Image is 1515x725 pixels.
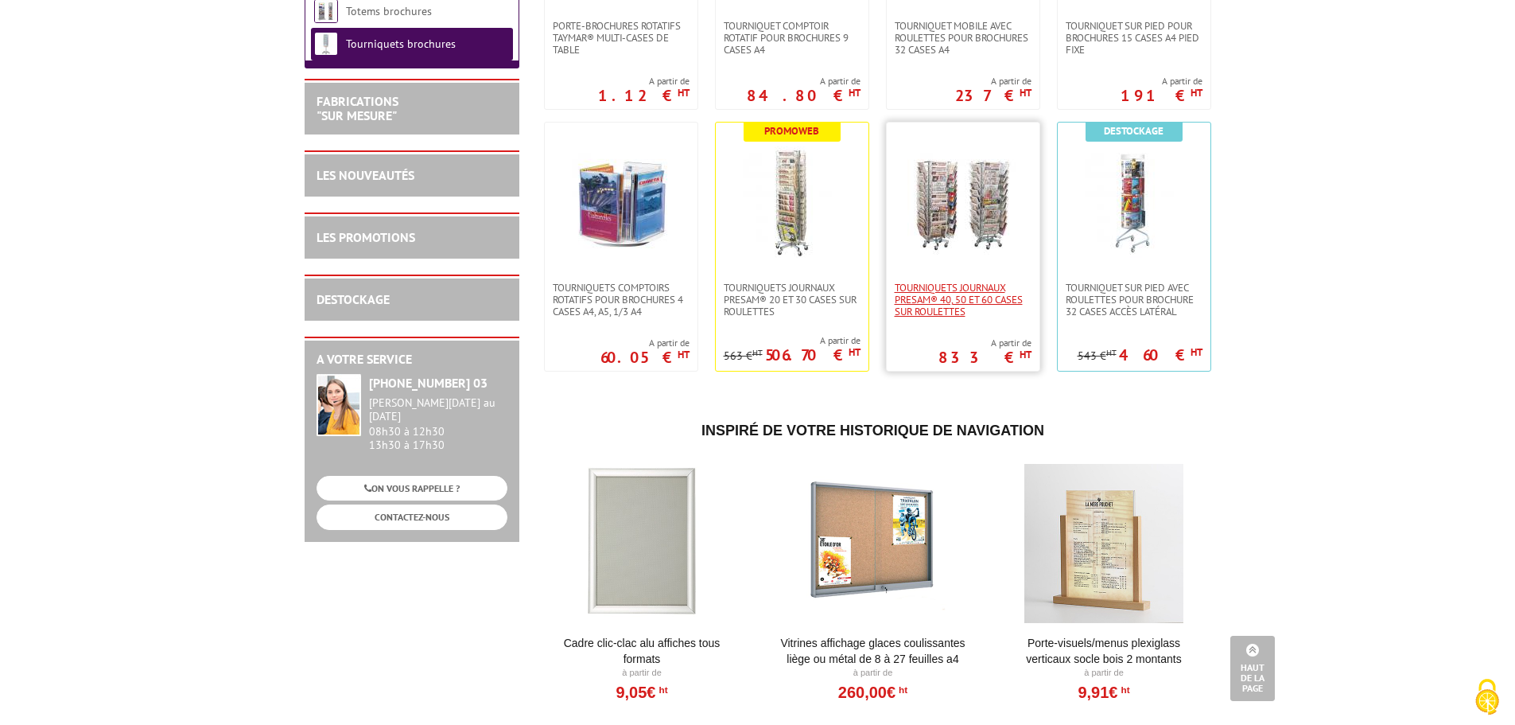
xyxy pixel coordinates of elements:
sup: HT [752,347,763,358]
p: 191 € [1121,91,1202,100]
img: Cookies (fenêtre modale) [1467,677,1507,717]
sup: HT [849,345,860,359]
span: A partir de [938,337,1031,349]
a: Porte-Brochures Rotatifs Taymar® Multi-cases de table [545,20,697,56]
span: Inspiré de votre historique de navigation [701,423,1044,439]
a: 9,91€HT [1078,688,1129,697]
span: Porte-Brochures Rotatifs Taymar® Multi-cases de table [553,20,690,56]
span: A partir de [1121,75,1202,88]
a: Tourniquets comptoirs rotatifs pour brochures 4 Cases A4, A5, 1/3 A4 [545,282,697,318]
a: 9,05€HT [616,688,667,697]
a: Tourniquet comptoir rotatif pour brochures 9 cases A4 [716,20,868,56]
a: 260,00€HT [838,688,907,697]
p: À partir de [1006,667,1202,680]
h2: A votre service [317,353,507,367]
a: Tourniquets journaux Presam® 40, 50 et 60 cases sur roulettes [887,282,1039,318]
p: 460 € [1119,350,1202,360]
img: widget-service.jpg [317,374,361,436]
span: Tourniquets journaux Presam® 40, 50 et 60 cases sur roulettes [895,282,1031,318]
a: ON VOUS RAPPELLE ? [317,476,507,501]
sup: HT [849,86,860,99]
p: À partir de [775,667,971,680]
sup: HT [655,684,667,696]
p: 60.05 € [600,353,690,362]
p: 833 € [938,353,1031,362]
a: Vitrines affichage glaces coulissantes liège ou métal de 8 à 27 feuilles A4 [775,635,971,667]
sup: HT [1117,684,1129,696]
a: DESTOCKAGE [317,291,390,307]
span: A partir de [747,75,860,88]
a: Tourniquet mobile avec roulettes pour brochures 32 cases A4 [887,20,1039,56]
span: Tourniquets journaux Presam® 20 et 30 cases sur roulettes [724,282,860,318]
a: Tourniquets brochures [346,37,456,51]
a: Cadre Clic-Clac Alu affiches tous formats [544,635,740,667]
div: [PERSON_NAME][DATE] au [DATE] [369,396,507,423]
span: A partir de [598,75,690,88]
a: Tourniquet sur pied pour brochures 15 cases A4 Pied fixe [1058,20,1210,56]
a: Tourniquet sur pied avec roulettes pour brochure 32 cases accès latéral [1058,282,1210,318]
p: 563 € [724,350,763,362]
p: 1.12 € [598,91,690,100]
a: Tourniquets journaux Presam® 20 et 30 cases sur roulettes [716,282,868,318]
sup: HT [1020,86,1031,99]
sup: HT [1106,347,1117,358]
sup: HT [1191,86,1202,99]
span: Tourniquet sur pied pour brochures 15 cases A4 Pied fixe [1066,20,1202,56]
img: Tourniquets journaux Presam® 40, 50 et 60 cases sur roulettes [907,146,1019,258]
span: Tourniquet sur pied avec roulettes pour brochure 32 cases accès latéral [1066,282,1202,318]
span: A partir de [955,75,1031,88]
span: Tourniquets comptoirs rotatifs pour brochures 4 Cases A4, A5, 1/3 A4 [553,282,690,318]
span: A partir de [600,337,690,349]
strong: [PHONE_NUMBER] 03 [369,375,488,391]
sup: HT [678,86,690,99]
span: Tourniquet comptoir rotatif pour brochures 9 cases A4 [724,20,860,56]
a: LES PROMOTIONS [317,229,415,245]
p: 84.80 € [747,91,860,100]
span: A partir de [724,334,860,347]
button: Cookies (fenêtre modale) [1459,671,1515,725]
img: Tourniquets comptoirs rotatifs pour brochures 4 Cases A4, A5, 1/3 A4 [565,146,677,258]
b: Destockage [1104,124,1163,138]
p: 543 € [1078,350,1117,362]
img: Tourniquets brochures [314,32,338,56]
span: Tourniquet mobile avec roulettes pour brochures 32 cases A4 [895,20,1031,56]
p: À partir de [544,667,740,680]
p: 506.70 € [765,350,860,360]
img: Tourniquet sur pied avec roulettes pour brochure 32 cases accès latéral [1078,146,1190,258]
sup: HT [895,684,907,696]
sup: HT [1020,348,1031,361]
a: FABRICATIONS"Sur Mesure" [317,93,398,123]
sup: HT [1191,345,1202,359]
a: Haut de la page [1230,636,1275,701]
a: LES NOUVEAUTÉS [317,167,414,183]
sup: HT [678,348,690,361]
b: Promoweb [764,124,819,138]
img: Tourniquets journaux Presam® 20 et 30 cases sur roulettes [736,146,848,258]
p: 237 € [955,91,1031,100]
a: CONTACTEZ-NOUS [317,505,507,529]
a: Totems brochures [346,4,432,18]
div: 08h30 à 12h30 13h30 à 17h30 [369,396,507,451]
a: Porte-Visuels/Menus Plexiglass Verticaux Socle Bois 2 Montants [1006,635,1202,667]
